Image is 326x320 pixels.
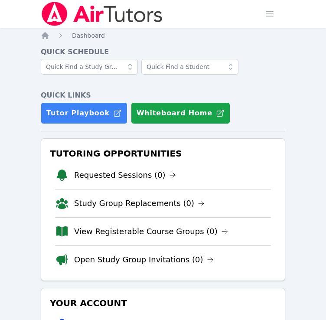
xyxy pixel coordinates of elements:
[141,59,238,75] input: Quick Find a Student
[41,59,138,75] input: Quick Find a Study Group
[74,254,214,266] a: Open Study Group Invitations (0)
[131,102,230,124] button: Whiteboard Home
[72,31,105,40] a: Dashboard
[74,225,228,238] a: View Registerable Course Groups (0)
[41,2,163,26] img: Air Tutors
[74,169,176,181] a: Requested Sessions (0)
[48,146,278,161] h3: Tutoring Opportunities
[41,47,285,57] h4: Quick Schedule
[72,32,105,39] span: Dashboard
[41,90,285,101] h4: Quick Links
[74,197,205,209] a: Study Group Replacements (0)
[48,295,278,311] h3: Your Account
[41,31,285,40] nav: Breadcrumb
[41,102,127,124] a: Tutor Playbook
